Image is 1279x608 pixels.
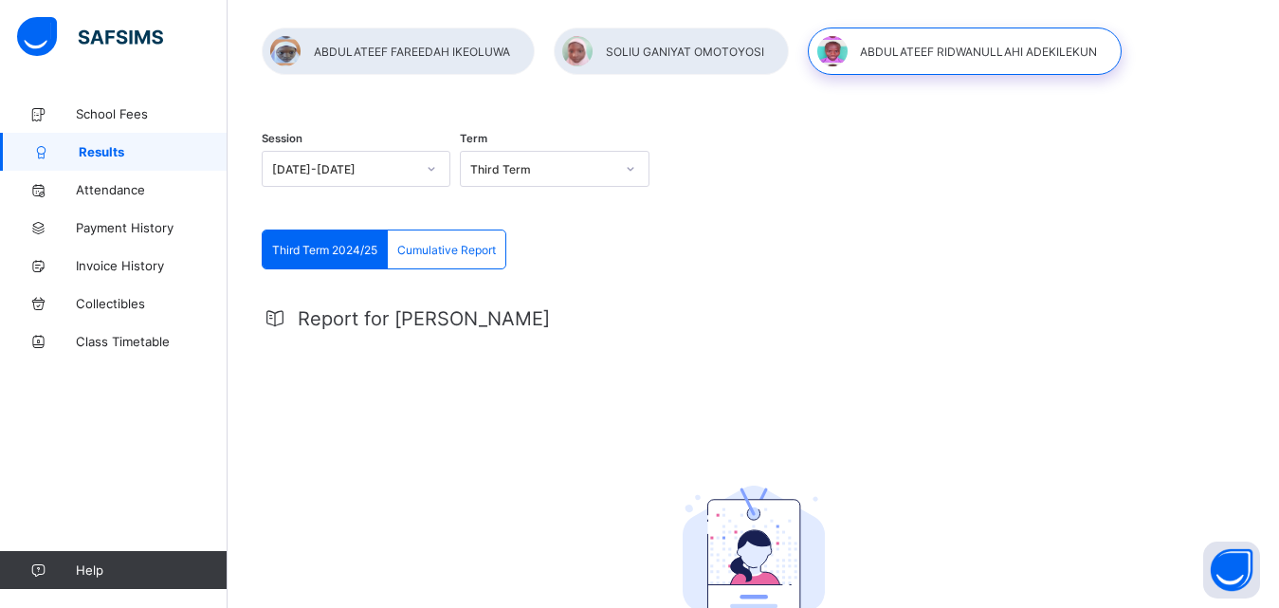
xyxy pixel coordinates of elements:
[76,296,228,311] span: Collectibles
[76,182,228,197] span: Attendance
[17,17,163,57] img: safsims
[470,162,613,176] div: Third Term
[76,106,228,121] span: School Fees
[298,307,550,330] span: Report for [PERSON_NAME]
[397,243,496,257] span: Cumulative Report
[79,144,228,159] span: Results
[272,243,377,257] span: Third Term 2024/25
[1203,542,1260,599] button: Open asap
[76,258,228,273] span: Invoice History
[460,132,487,145] span: Term
[76,562,227,578] span: Help
[272,162,415,176] div: [DATE]-[DATE]
[262,132,302,145] span: Session
[76,334,228,349] span: Class Timetable
[76,220,228,235] span: Payment History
